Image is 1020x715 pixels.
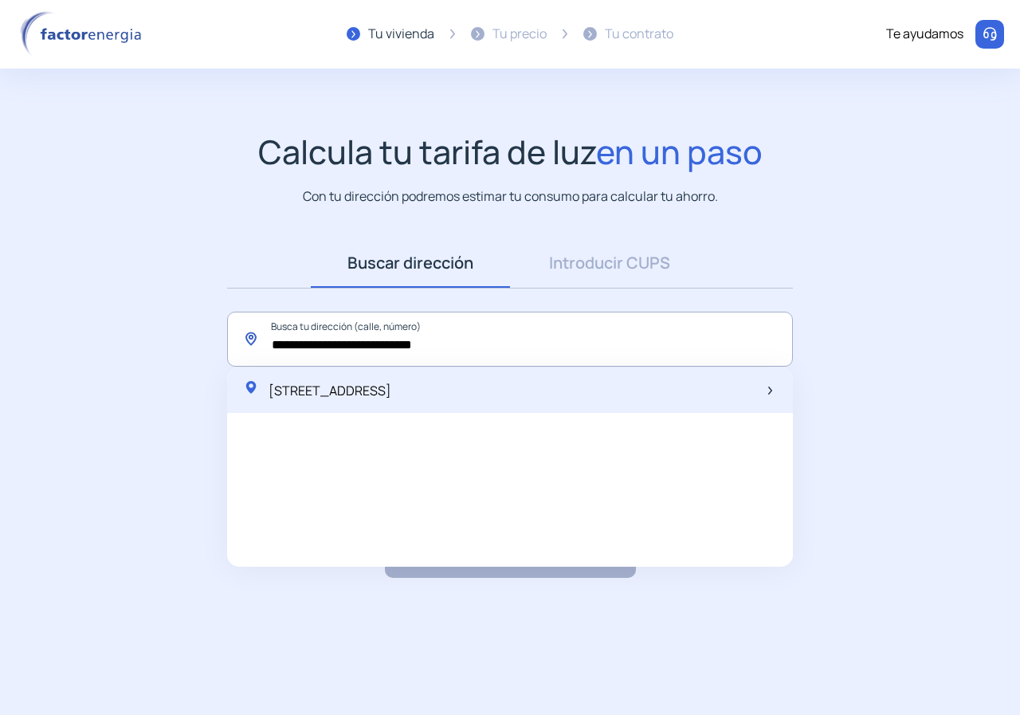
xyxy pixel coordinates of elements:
[243,379,259,395] img: location-pin-green.svg
[768,387,772,395] img: arrow-next-item.svg
[303,187,718,206] p: Con tu dirección podremos estimar tu consumo para calcular tu ahorro.
[368,24,434,45] div: Tu vivienda
[886,24,963,45] div: Te ayudamos
[16,11,151,57] img: logo factor
[258,132,763,171] h1: Calcula tu tarifa de luz
[492,24,547,45] div: Tu precio
[269,382,391,399] span: [STREET_ADDRESS]
[605,24,673,45] div: Tu contrato
[510,238,709,288] a: Introducir CUPS
[311,238,510,288] a: Buscar dirección
[596,129,763,174] span: en un paso
[982,26,998,42] img: llamar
